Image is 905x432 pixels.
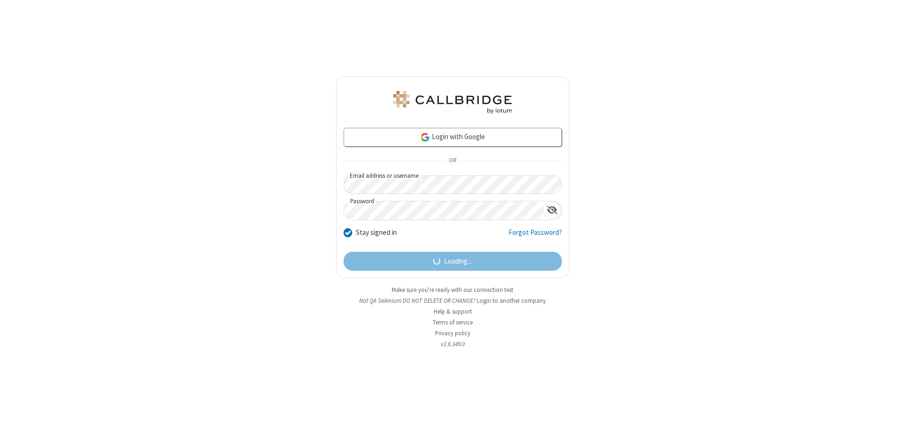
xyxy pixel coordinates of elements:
li: Not QA Selenium DO NOT DELETE OR CHANGE? [336,296,569,305]
a: Make sure you're ready with our connection test [392,286,513,294]
a: Privacy policy [435,329,470,337]
button: Loading... [344,252,562,271]
button: Login to another company [477,296,546,305]
a: Help & support [434,307,472,316]
div: Show password [543,201,561,219]
input: Email address or username [344,175,562,194]
img: google-icon.png [420,132,430,142]
li: v2.6.349.0 [336,340,569,349]
a: Terms of service [433,318,473,326]
a: Forgot Password? [509,227,562,245]
img: QA Selenium DO NOT DELETE OR CHANGE [391,91,514,114]
a: Login with Google [344,128,562,147]
span: OR [445,155,460,168]
span: Loading... [444,256,472,267]
input: Password [344,201,543,220]
label: Stay signed in [356,227,397,238]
